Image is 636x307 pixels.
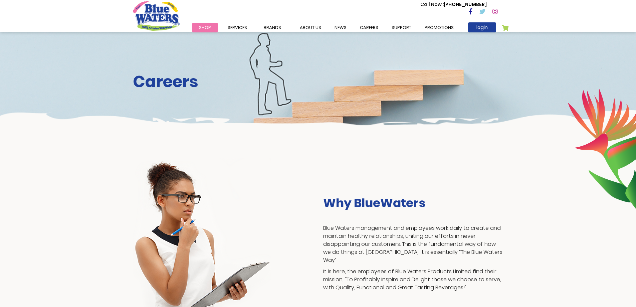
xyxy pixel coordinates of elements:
[133,1,180,30] a: store logo
[323,268,503,292] p: It is here, the employees of Blue Waters Products Limited find their mission, “To Profitably Insp...
[468,22,496,32] a: login
[133,72,503,92] h2: Careers
[385,23,418,32] a: support
[228,24,247,31] span: Services
[420,1,444,8] span: Call Now :
[353,23,385,32] a: careers
[323,224,503,264] p: Blue Waters management and employees work daily to create and maintain healthy relationships, uni...
[328,23,353,32] a: News
[264,24,281,31] span: Brands
[420,1,487,8] p: [PHONE_NUMBER]
[418,23,460,32] a: Promotions
[199,24,211,31] span: Shop
[568,88,636,209] img: career-intro-leaves.png
[323,196,503,210] h3: Why BlueWaters
[293,23,328,32] a: about us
